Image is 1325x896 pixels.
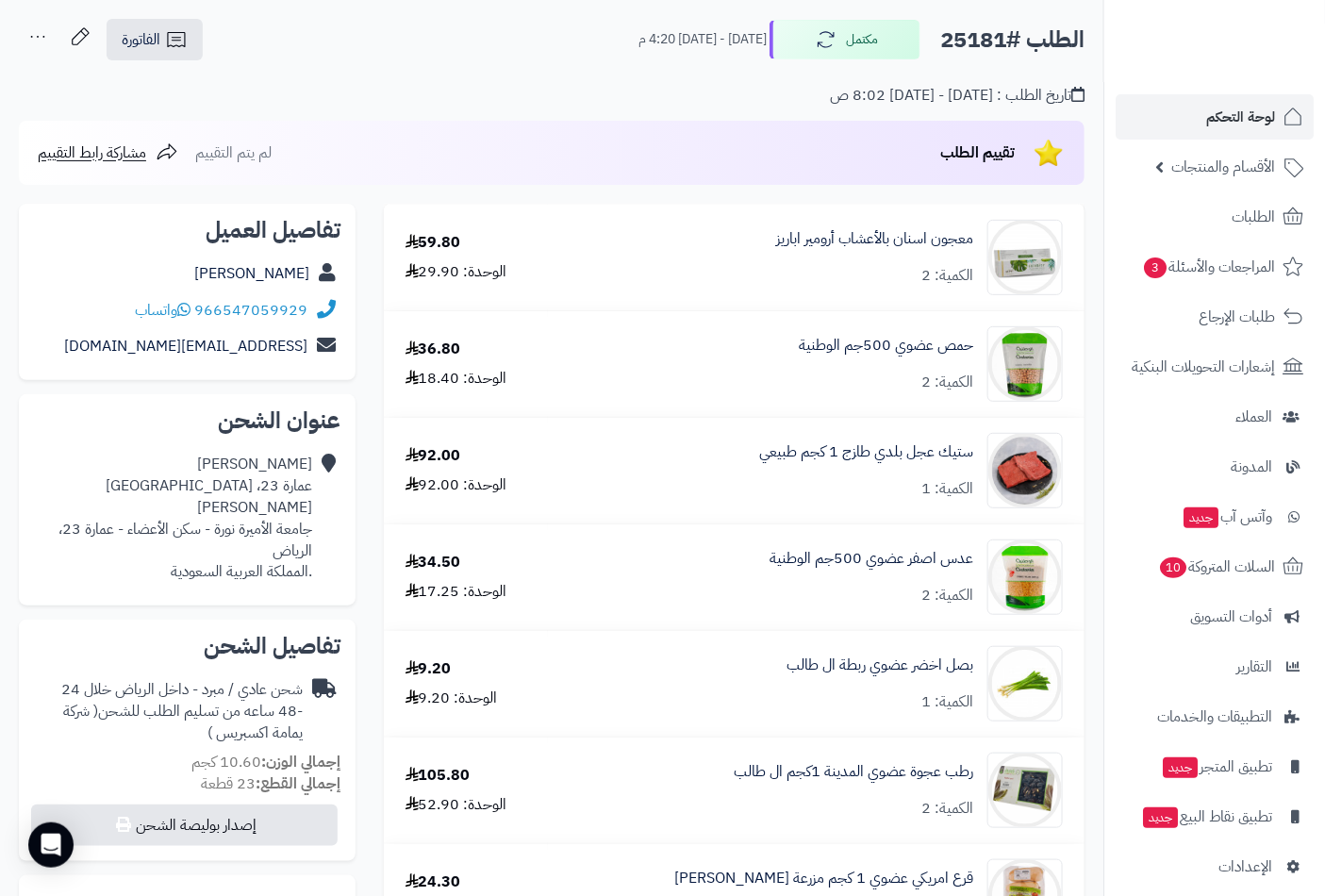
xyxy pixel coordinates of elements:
span: السلات المتروكة [1158,554,1275,580]
a: التطبيقات والخدمات [1116,694,1314,739]
div: [PERSON_NAME] عمارة 23، [GEOGRAPHIC_DATA][PERSON_NAME] جامعة الأميرة نورة - سكن الأعضاء - عمارة 2... [34,454,312,583]
a: الإعدادات [1116,844,1314,889]
a: 966547059929 [194,299,307,322]
strong: إجمالي القطع: [256,772,340,795]
a: ستيك عجل بلدي طازج 1 كجم طبيعي [759,441,973,463]
img: 1690580761-6281062538272-90x90.jpg [988,326,1062,402]
a: الفاتورة [107,19,203,60]
a: تطبيق المتجرجديد [1116,744,1314,789]
div: تاريخ الطلب : [DATE] - [DATE] 8:02 ص [830,85,1085,107]
h2: عنوان الشحن [34,409,340,432]
span: الطلبات [1232,204,1275,230]
div: الكمية: 2 [921,265,973,287]
span: المدونة [1231,454,1272,480]
div: الوحدة: 17.25 [406,581,507,603]
div: 9.20 [406,658,452,680]
a: مشاركة رابط التقييم [38,141,178,164]
span: التقارير [1236,654,1272,680]
div: الكمية: 2 [921,372,973,393]
div: شحن عادي / مبرد - داخل الرياض خلال 24 -48 ساعه من تسليم الطلب للشحن [34,679,303,744]
a: طلبات الإرجاع [1116,294,1314,340]
a: عدس اصفر عضوي 500جم الوطنية [770,548,973,570]
div: الكمية: 1 [921,478,973,500]
div: 24.30 [406,871,461,893]
a: التقارير [1116,644,1314,689]
a: العملاء [1116,394,1314,440]
span: 3 [1144,257,1167,278]
a: لوحة التحكم [1116,94,1314,140]
div: الوحدة: 92.00 [406,474,507,496]
span: المراجعات والأسئلة [1142,254,1275,280]
div: الوحدة: 52.90 [406,794,507,816]
img: 1672829690-17-90x90.jpg [988,220,1062,295]
div: 34.50 [406,552,461,573]
span: الإعدادات [1218,854,1272,880]
a: أدوات التسويق [1116,594,1314,639]
a: وآتس آبجديد [1116,494,1314,539]
div: 92.00 [406,445,461,467]
img: 1695333178-%D8%B9%D8%AC%D9%88%D8%A9%20%D8%B1%D8%B7%D8%A8%20%D8%A7%D9%84%20%D8%B7%D8%A7%D9%84%D8%A... [988,753,1062,828]
span: جديد [1184,507,1218,528]
span: تطبيق نقاط البيع [1141,804,1272,830]
img: 1693338428-M6qwNaR1sVwWd54aZeW0xAxMk80wlz2fWWUyU1ib-90x90.jpg [988,646,1062,722]
span: الأقسام والمنتجات [1171,154,1275,180]
span: جديد [1143,807,1178,828]
div: الوحدة: 29.90 [406,261,507,283]
a: رطب عجوة عضوي المدينة 1كجم ال طالب [734,761,973,783]
a: إشعارات التحويلات البنكية [1116,344,1314,390]
span: التطبيقات والخدمات [1157,704,1272,730]
div: الوحدة: 18.40 [406,368,507,390]
a: بصل اخضر عضوي ربطة ال طالب [787,655,973,676]
strong: إجمالي الوزن: [261,751,340,773]
span: جديد [1163,757,1198,778]
a: المدونة [1116,444,1314,489]
div: الكمية: 2 [921,798,973,820]
a: قرع امريكي عضوي 1 كجم مزرعة [PERSON_NAME] [674,868,973,889]
span: مشاركة رابط التقييم [38,141,146,164]
div: Open Intercom Messenger [28,822,74,868]
button: مكتمل [770,20,920,59]
span: لم يتم التقييم [195,141,272,164]
small: 23 قطعة [201,772,340,795]
img: 1744547240-%D8%AA%D9%8A%D9%83%20%D8%B9%D8%AC%D9%84%20%D8%A8%D9%84%D8%AF%D9%8A-90x90.png [988,433,1062,508]
div: 105.80 [406,765,471,787]
span: لوحة التحكم [1206,104,1275,130]
span: العملاء [1235,404,1272,430]
button: إصدار بوليصة الشحن [31,805,338,846]
a: معجون اسنان بالأعشاب أرومير اباريز [776,228,973,250]
a: [PERSON_NAME] [194,262,309,285]
a: واتساب [135,299,190,322]
span: تطبيق المتجر [1161,754,1272,780]
a: السلات المتروكة10 [1116,544,1314,589]
span: ( شركة يمامة اكسبريس ) [63,700,303,744]
small: 10.60 كجم [191,751,340,773]
h2: الطلب #25181 [940,21,1085,59]
a: تطبيق نقاط البيعجديد [1116,794,1314,839]
h2: تفاصيل الشحن [34,635,340,657]
div: 36.80 [406,339,461,360]
span: الفاتورة [122,28,160,51]
a: حمص عضوي 500جم الوطنية [799,335,973,357]
div: الوحدة: 9.20 [406,688,498,709]
span: طلبات الإرجاع [1199,304,1275,330]
div: الكمية: 2 [921,585,973,606]
div: الكمية: 1 [921,691,973,713]
span: إشعارات التحويلات البنكية [1132,354,1275,380]
a: الطلبات [1116,194,1314,240]
span: 10 [1160,557,1186,578]
div: 59.80 [406,232,461,254]
a: المراجعات والأسئلة3 [1116,244,1314,290]
h2: تفاصيل العميل [34,219,340,241]
small: [DATE] - [DATE] 4:20 م [638,30,767,49]
span: أدوات التسويق [1190,604,1272,630]
span: تقييم الطلب [940,141,1015,164]
a: [EMAIL_ADDRESS][DOMAIN_NAME] [64,335,307,357]
span: وآتس آب [1182,504,1272,530]
img: 1691940249-6281062539071-90x90.jpg [988,539,1062,615]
